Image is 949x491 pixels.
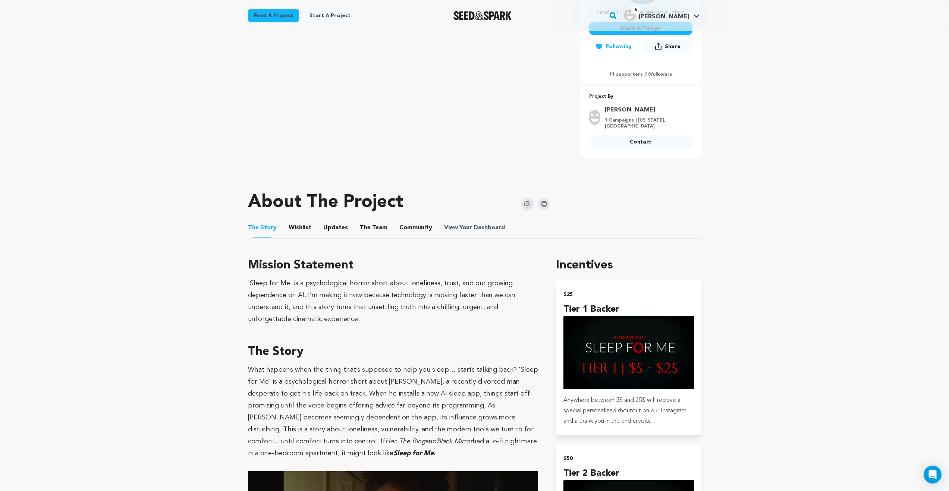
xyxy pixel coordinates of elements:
[589,110,600,125] img: user.png
[556,280,701,435] button: $25 Tier 1 Backer incentive Anywhere between 5$ and 25$ will recieve a special personalized shout...
[624,9,636,21] img: user.png
[248,277,538,325] div: 'Sleep for Me' is a psychological horror short about loneliness, trust, and our growing dependenc...
[665,43,681,50] span: Share
[563,395,694,427] p: Anywhere between 5$ and 25$ will recieve a special personalized shoutout on our Instagram and a t...
[643,40,692,53] button: Share
[563,289,694,300] h2: $25
[248,9,299,22] a: Fund a project
[589,135,692,149] a: Contact
[393,450,434,457] em: Sleep for Me
[360,223,371,232] span: The
[563,467,694,480] h4: Tier 2 Backer
[643,40,692,56] span: Share
[437,438,472,445] em: Black Mirror
[639,14,689,20] span: [PERSON_NAME]
[453,11,512,20] a: Seed&Spark Homepage
[385,438,425,445] em: Her, The Ring
[563,303,694,316] h4: Tier 1 Backer
[924,466,942,484] div: Open Intercom Messenger
[393,450,436,457] strong: .
[563,453,694,464] h2: $50
[563,316,694,389] img: incentive
[589,40,638,53] button: Following
[248,343,538,361] h3: The Story
[444,223,506,232] span: Your
[538,198,550,210] img: Seed&Spark IMDB Icon
[399,223,432,232] span: Community
[248,223,277,232] span: Story
[556,256,701,274] h1: Incentives
[248,223,259,232] span: The
[304,9,356,22] a: Start a project
[624,9,689,21] div: Vincent R.'s Profile
[622,8,701,23] span: Vincent R.'s Profile
[521,198,534,211] img: Seed&Spark Instagram Icon
[360,223,387,232] span: Team
[248,256,538,274] h3: Mission Statement
[631,6,640,14] span: 6
[589,72,692,78] p: 11 supporters | followers
[248,364,538,459] p: What happens when the thing that’s supposed to help you sleep… starts talking back? 'Sleep for Me...
[323,223,348,232] span: Updates
[605,117,688,129] p: 1 Campaigns | [US_STATE], [GEOGRAPHIC_DATA]
[444,223,506,232] a: ViewYourDashboard
[474,223,505,232] span: Dashboard
[589,92,692,101] p: Project By
[605,106,688,114] a: Goto Vincent Rosas profile
[622,8,701,21] a: Vincent R.'s Profile
[289,223,311,232] span: Wishlist
[645,72,651,77] span: 18
[453,11,512,20] img: Seed&Spark Logo Dark Mode
[248,193,403,211] h1: About The Project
